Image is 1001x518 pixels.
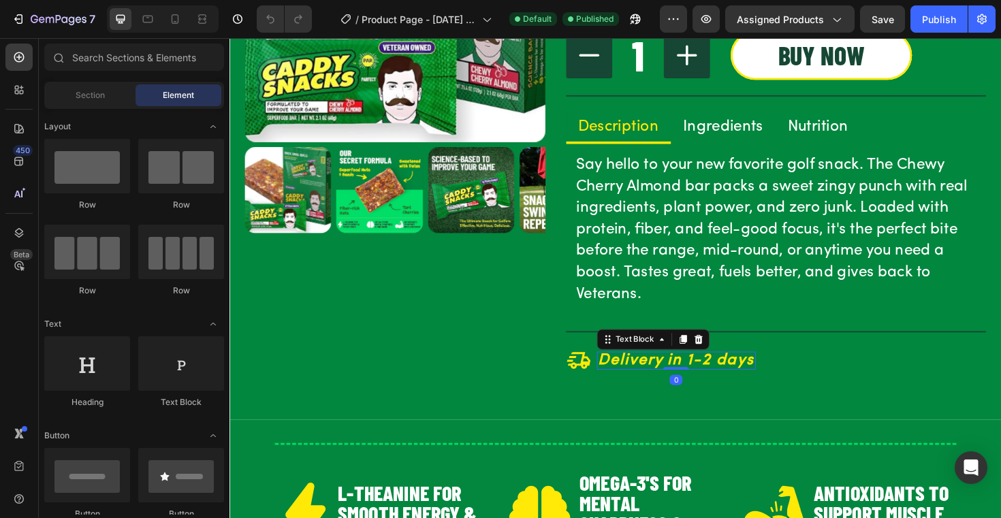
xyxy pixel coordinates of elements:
p: Delivery in 1-2 days [390,334,556,350]
p: Nutrition [591,86,655,102]
span: Default [523,13,552,25]
button: 7 [5,5,101,33]
div: Row [138,285,224,297]
input: Search Sections & Elements [44,44,224,71]
button: Publish [910,5,968,33]
span: Section [76,89,105,101]
span: Product Page - [DATE] 14:56:34 [362,12,477,27]
span: Say hello to your new favorite golf snack. The Chewy Cherry Almond bar packs a sweet zingy punch ... [367,126,786,280]
div: Publish [922,12,956,27]
span: Save [872,14,894,25]
button: Assigned Products [725,5,855,33]
div: Row [44,285,130,297]
p: Description [369,86,454,102]
div: Open Intercom Messenger [955,451,987,484]
span: Toggle open [202,313,224,335]
span: Published [576,13,614,25]
p: Ingredients [480,86,565,102]
button: Save [860,5,905,33]
span: Text [44,318,61,330]
div: Row [44,199,130,211]
div: Text Block [406,313,452,325]
span: Assigned Products [737,12,824,27]
div: Heading [44,396,130,408]
iframe: Design area [229,38,1001,518]
div: 450 [13,145,33,156]
div: Text Block [138,396,224,408]
span: Toggle open [202,425,224,447]
span: Layout [44,120,71,133]
p: 7 [89,11,95,27]
div: Undo/Redo [257,5,312,33]
div: Row [138,199,224,211]
span: / [355,12,359,27]
div: Buy Now [581,5,672,32]
span: Toggle open [202,116,224,137]
span: Button [44,430,69,442]
div: Beta [10,249,33,260]
span: Element [163,89,194,101]
div: 0 [466,357,479,368]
